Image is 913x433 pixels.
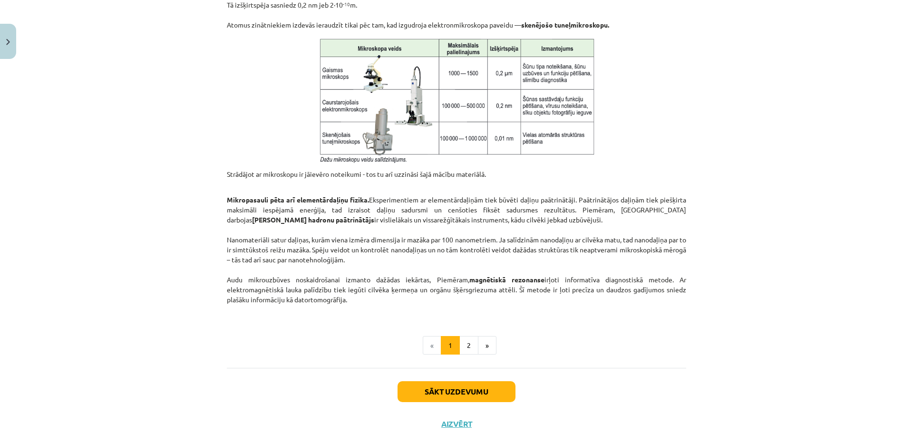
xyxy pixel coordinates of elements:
strong: [PERSON_NAME] hadronu paātrinātājs [252,215,374,224]
strong: skenējošo tuneļmikroskopu. [521,20,609,29]
button: Aizvērt [438,419,475,429]
button: 2 [459,336,478,355]
button: » [478,336,496,355]
img: icon-close-lesson-0947bae3869378f0d4975bcd49f059093ad1ed9edebbc8119c70593378902aed.svg [6,39,10,45]
button: 1 [441,336,460,355]
button: Sākt uzdevumu [398,381,515,402]
strong: magnētiskā rezonanse [469,275,544,284]
strong: Mikropasauli pēta [227,195,284,204]
p: Strādājot ar mikroskopu ir jāievēro noteikumi - tos tu arī uzzināsi šajā mācību materiālā. [227,169,686,179]
strong: arī elementārdaļiņu fizika. [286,195,369,204]
nav: Page navigation example [227,336,686,355]
sup: -10 [343,0,350,8]
p: Eksperimentiem ar elementārdaļiņām tiek būvēti daļiņu paātrinātāji. Paātrinātājos daļiņām tiek pi... [227,185,686,315]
